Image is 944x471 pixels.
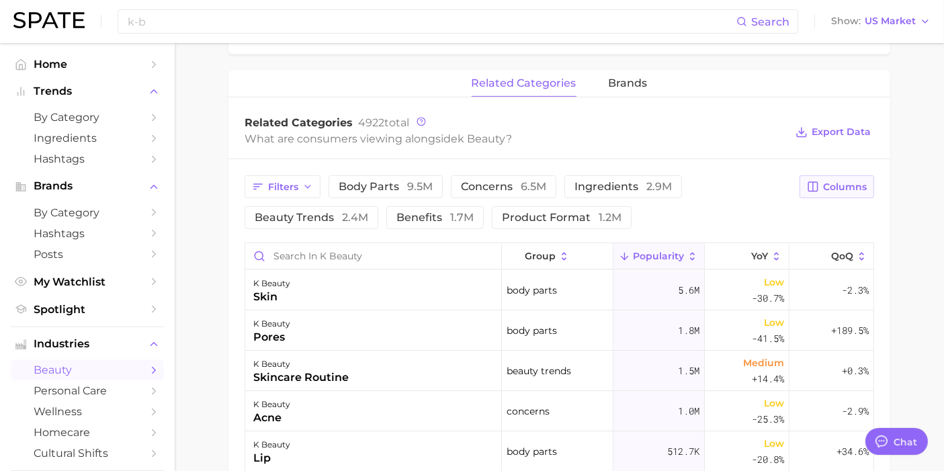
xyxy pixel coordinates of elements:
[34,384,141,397] span: personal care
[11,299,164,320] a: Spotlight
[358,116,384,129] span: 4922
[34,180,141,192] span: Brands
[11,128,164,148] a: Ingredients
[34,426,141,439] span: homecare
[11,359,164,380] a: beauty
[752,371,784,387] span: +14.4%
[11,422,164,443] a: homecare
[245,130,785,148] div: What are consumers viewing alongside ?
[245,391,873,431] button: k beautyacneconcerns1.0mLow-25.3%-2.9%
[342,211,368,224] span: 2.4m
[792,123,874,142] button: Export Data
[812,126,871,138] span: Export Data
[34,227,141,240] span: Hashtags
[34,447,141,460] span: cultural shifts
[609,77,648,89] span: brands
[502,243,613,269] button: group
[842,282,869,298] span: -2.3%
[407,180,433,193] span: 9.5m
[458,132,506,145] span: k beauty
[450,211,474,224] span: 1.7m
[667,443,699,460] span: 512.7k
[678,323,699,339] span: 1.8m
[34,405,141,418] span: wellness
[253,437,290,453] div: k beauty
[789,243,873,269] button: QoQ
[253,275,290,292] div: k beauty
[34,58,141,71] span: Home
[34,206,141,219] span: by Category
[865,17,916,25] span: US Market
[253,289,290,305] div: skin
[574,181,672,192] span: ingredients
[842,403,869,419] span: -2.9%
[11,244,164,265] a: Posts
[11,380,164,401] a: personal care
[751,251,768,261] span: YoY
[34,153,141,165] span: Hashtags
[752,331,784,347] span: -41.5%
[34,338,141,350] span: Industries
[245,270,873,310] button: k beautyskinbody parts5.6mLow-30.7%-2.3%
[613,243,705,269] button: Popularity
[472,77,576,89] span: related categories
[678,403,699,419] span: 1.0m
[828,13,934,30] button: ShowUS Market
[842,363,869,379] span: +0.3%
[11,202,164,223] a: by Category
[245,351,873,391] button: k beautyskincare routinebeauty trends1.5mMedium+14.4%+0.3%
[11,107,164,128] a: by Category
[507,363,571,379] span: beauty trends
[34,363,141,376] span: beauty
[126,10,736,33] input: Search here for a brand, industry, or ingredient
[396,212,474,223] span: benefits
[253,396,290,413] div: k beauty
[11,223,164,244] a: Hashtags
[800,175,874,198] button: Columns
[34,303,141,316] span: Spotlight
[245,116,353,129] span: Related Categories
[705,243,789,269] button: YoY
[11,148,164,169] a: Hashtags
[11,54,164,75] a: Home
[34,132,141,144] span: Ingredients
[11,176,164,196] button: Brands
[752,290,784,306] span: -30.7%
[521,180,546,193] span: 6.5m
[34,248,141,261] span: Posts
[11,334,164,354] button: Industries
[461,181,546,192] span: concerns
[507,323,557,339] span: body parts
[34,111,141,124] span: by Category
[253,450,290,466] div: lip
[11,81,164,101] button: Trends
[525,251,556,261] span: group
[339,181,433,192] span: body parts
[11,443,164,464] a: cultural shifts
[34,275,141,288] span: My Watchlist
[253,329,290,345] div: pores
[507,282,557,298] span: body parts
[253,316,290,332] div: k beauty
[502,212,621,223] span: product format
[836,443,869,460] span: +34.6%
[245,310,873,351] button: k beautyporesbody parts1.8mLow-41.5%+189.5%
[255,212,368,223] span: beauty trends
[13,12,85,28] img: SPATE
[752,452,784,468] span: -20.8%
[831,17,861,25] span: Show
[245,175,320,198] button: Filters
[599,211,621,224] span: 1.2m
[507,443,557,460] span: body parts
[11,401,164,422] a: wellness
[764,274,784,290] span: Low
[823,181,867,193] span: Columns
[678,363,699,379] span: 1.5m
[34,85,141,97] span: Trends
[253,410,290,426] div: acne
[633,251,684,261] span: Popularity
[751,15,789,28] span: Search
[11,271,164,292] a: My Watchlist
[743,355,784,371] span: Medium
[831,323,869,339] span: +189.5%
